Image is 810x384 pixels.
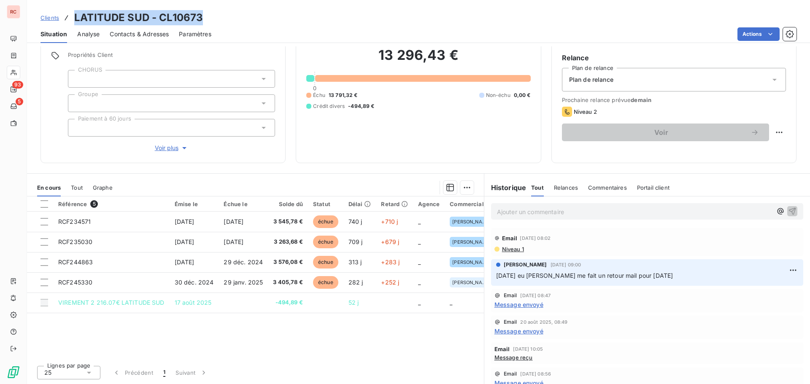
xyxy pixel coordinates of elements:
span: _ [418,279,421,286]
span: Tout [71,184,83,191]
span: 313 j [348,258,362,266]
span: 3 576,08 € [273,258,303,266]
span: _ [418,238,421,245]
button: 1 [158,364,170,381]
span: Contacts & Adresses [110,30,169,38]
span: Voir plus [155,144,189,152]
span: Plan de relance [569,75,613,84]
h6: Relance [562,53,786,63]
span: -494,89 € [348,102,374,110]
span: Niveau 1 [501,246,524,252]
div: Statut [313,201,338,207]
span: [PERSON_NAME] [504,261,547,269]
span: 5 [16,98,23,105]
span: [DATE] 08:02 [520,236,551,241]
div: Commerciale [450,201,492,207]
span: 282 j [348,279,363,286]
button: Actions [737,27,780,41]
button: Précédent [107,364,158,381]
div: RC [7,5,20,19]
span: Niveau 2 [574,108,597,115]
h3: LATITUDE SUD - CL10673 [74,10,203,25]
input: Ajouter une valeur [75,124,82,132]
span: 3 545,78 € [273,218,303,226]
div: Échue le [224,201,263,207]
div: Agence [418,201,440,207]
iframe: Intercom live chat [781,355,802,376]
span: Email [504,293,517,298]
span: Message envoyé [494,300,543,309]
span: échue [313,236,338,248]
span: 0,00 € [514,91,531,99]
span: Email [504,371,517,376]
span: RCF245330 [58,279,92,286]
span: [DATE] 10:05 [513,346,543,352]
span: 30 déc. 2024 [175,279,214,286]
span: [PERSON_NAME] [452,239,489,244]
span: 5 [90,200,98,208]
span: _ [450,299,452,306]
span: +679 j [381,238,399,245]
span: RCF234571 [58,218,91,225]
span: RCF235030 [58,238,92,245]
h2: 13 296,43 € [306,47,530,72]
span: Situation [40,30,67,38]
input: Ajouter une valeur [75,99,82,107]
span: [DATE] [175,218,194,225]
span: 3 405,78 € [273,278,303,287]
span: RCF244863 [58,258,93,266]
span: [DATE] 08:47 [520,293,551,298]
span: _ [418,258,421,266]
span: 20 août 2025, 08:49 [520,320,567,325]
div: Délai [348,201,371,207]
img: Logo LeanPay [7,365,20,379]
span: 52 j [348,299,359,306]
button: Suivant [170,364,213,381]
span: -494,89 € [273,298,303,307]
span: [DATE] [224,238,243,245]
div: Émise le [175,201,214,207]
div: Référence [58,200,165,208]
span: 29 janv. 2025 [224,279,263,286]
span: Prochaine relance prévue [562,97,786,103]
span: [PERSON_NAME] [452,280,489,285]
span: 1 [163,368,165,377]
span: [PERSON_NAME] [452,260,489,265]
span: +252 j [381,279,399,286]
span: [DATE] eu [PERSON_NAME] me fait un retour mail pour [DATE] [496,272,673,279]
span: Non-échu [486,91,510,99]
span: échue [313,215,338,228]
div: Retard [381,201,408,207]
span: 29 déc. 2024 [224,258,263,266]
span: [DATE] 09:00 [551,262,581,267]
span: +283 j [381,258,400,266]
span: En cours [37,184,61,191]
span: [DATE] 08:56 [520,371,551,376]
span: Échu [313,91,325,99]
a: Clients [40,13,59,22]
span: Paramètres [179,30,211,38]
span: VIREMENT 2 216.07€ LATITUDE SUD [58,299,165,306]
span: Voir [572,129,751,136]
span: [DATE] [175,238,194,245]
span: Commentaires [588,184,627,191]
span: Crédit divers [313,102,345,110]
span: échue [313,276,338,289]
span: [DATE] [224,218,243,225]
span: 0 [313,85,316,91]
span: Message envoyé [494,327,543,336]
span: Portail client [637,184,670,191]
h6: Historique [484,183,526,193]
span: Graphe [93,184,113,191]
input: Ajouter une valeur [75,75,82,83]
span: _ [418,218,421,225]
span: +710 j [381,218,398,225]
span: Clients [40,14,59,21]
span: échue [313,256,338,269]
span: _ [418,299,421,306]
span: 25 [44,368,51,377]
span: [PERSON_NAME] [452,219,489,224]
span: 709 j [348,238,363,245]
span: Relances [554,184,578,191]
span: Tout [531,184,544,191]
